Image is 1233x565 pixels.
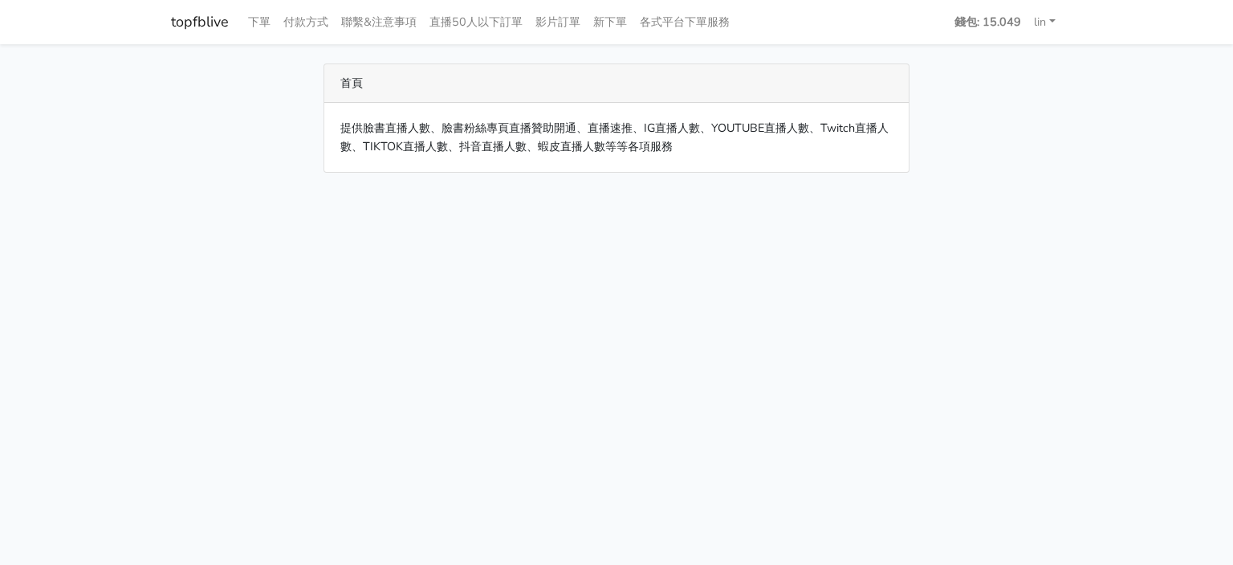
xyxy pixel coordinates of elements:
[529,6,587,38] a: 影片訂單
[633,6,736,38] a: 各式平台下單服務
[242,6,277,38] a: 下單
[948,6,1027,38] a: 錢包: 15.049
[587,6,633,38] a: 新下單
[171,6,229,38] a: topfblive
[1027,6,1062,38] a: lin
[335,6,423,38] a: 聯繫&注意事項
[324,64,909,103] div: 首頁
[423,6,529,38] a: 直播50人以下訂單
[277,6,335,38] a: 付款方式
[324,103,909,172] div: 提供臉書直播人數、臉書粉絲專頁直播贊助開通、直播速推、IG直播人數、YOUTUBE直播人數、Twitch直播人數、TIKTOK直播人數、抖音直播人數、蝦皮直播人數等等各項服務
[954,14,1021,30] strong: 錢包: 15.049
